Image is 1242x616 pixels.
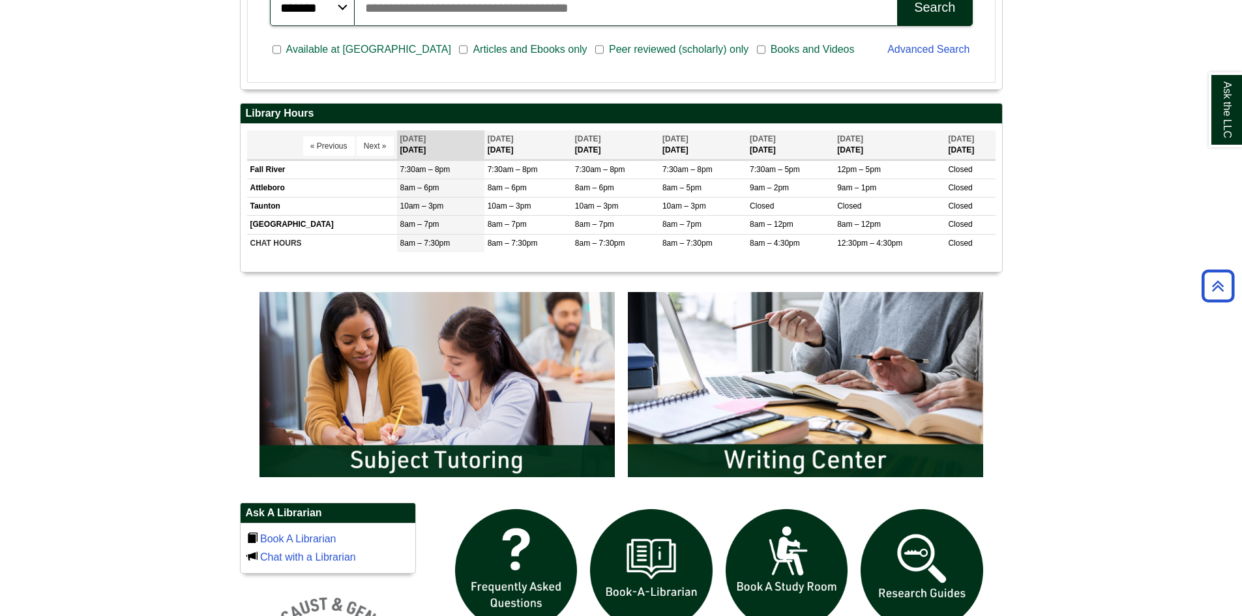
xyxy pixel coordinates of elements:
span: Books and Videos [765,42,860,57]
span: 8am – 7:30pm [662,239,713,248]
span: 7:30am – 8pm [488,165,538,174]
span: 8am – 7:30pm [400,239,451,248]
th: [DATE] [397,130,484,160]
span: 9am – 1pm [837,183,876,192]
span: 7:30am – 8pm [662,165,713,174]
th: [DATE] [572,130,659,160]
input: Available at [GEOGRAPHIC_DATA] [273,44,281,55]
span: [DATE] [488,134,514,143]
h2: Library Hours [241,104,1002,124]
span: Closed [750,201,774,211]
span: 9am – 2pm [750,183,789,192]
td: Taunton [247,198,397,216]
span: 12:30pm – 4:30pm [837,239,902,248]
span: [DATE] [662,134,688,143]
span: Closed [948,239,972,248]
span: [DATE] [837,134,863,143]
div: slideshow [253,286,990,490]
th: [DATE] [945,130,995,160]
span: 7:30am – 5pm [750,165,800,174]
span: 8am – 7pm [400,220,439,229]
span: 8am – 12pm [750,220,793,229]
td: CHAT HOURS [247,234,397,252]
button: « Previous [303,136,355,156]
img: Subject Tutoring Information [253,286,621,484]
span: Closed [837,201,861,211]
span: [DATE] [948,134,974,143]
input: Peer reviewed (scholarly) only [595,44,604,55]
span: [DATE] [575,134,601,143]
span: Closed [948,165,972,174]
th: [DATE] [659,130,747,160]
span: 7:30am – 8pm [400,165,451,174]
th: [DATE] [747,130,834,160]
a: Chat with a Librarian [260,551,356,563]
span: 7:30am – 8pm [575,165,625,174]
span: 8am – 6pm [488,183,527,192]
span: 8am – 4:30pm [750,239,800,248]
span: Closed [948,201,972,211]
a: Book A Librarian [260,533,336,544]
span: 10am – 3pm [400,201,444,211]
img: Writing Center Information [621,286,990,484]
input: Articles and Ebooks only [459,44,467,55]
a: Advanced Search [887,44,969,55]
td: [GEOGRAPHIC_DATA] [247,216,397,234]
span: Closed [948,183,972,192]
span: Available at [GEOGRAPHIC_DATA] [281,42,456,57]
span: Peer reviewed (scholarly) only [604,42,754,57]
span: 12pm – 5pm [837,165,881,174]
span: 8am – 7pm [488,220,527,229]
span: 8am – 6pm [400,183,439,192]
button: Next » [357,136,394,156]
span: 8am – 7pm [575,220,614,229]
td: Attleboro [247,179,397,198]
span: [DATE] [400,134,426,143]
span: 8am – 7:30pm [488,239,538,248]
span: 10am – 3pm [488,201,531,211]
input: Books and Videos [757,44,765,55]
span: 8am – 5pm [662,183,702,192]
td: Fall River [247,160,397,179]
span: 8am – 12pm [837,220,881,229]
span: Articles and Ebooks only [467,42,592,57]
span: [DATE] [750,134,776,143]
th: [DATE] [834,130,945,160]
span: 8am – 6pm [575,183,614,192]
span: 10am – 3pm [662,201,706,211]
span: Closed [948,220,972,229]
a: Back to Top [1197,277,1239,295]
span: 8am – 7:30pm [575,239,625,248]
h2: Ask A Librarian [241,503,415,523]
th: [DATE] [484,130,572,160]
span: 8am – 7pm [662,220,702,229]
span: 10am – 3pm [575,201,619,211]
